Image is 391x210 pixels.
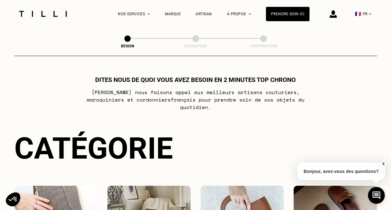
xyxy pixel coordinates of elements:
span: 🇫🇷 [355,11,361,17]
p: Bonjour, avez-vous des questions? [297,163,385,180]
a: Prendre soin ici [266,7,310,21]
img: Logo du service de couturière Tilli [17,11,69,17]
div: Besoin [96,44,159,48]
div: Catégorie [14,131,377,166]
img: icône connexion [330,10,337,18]
img: menu déroulant [369,13,371,15]
img: Menu déroulant [147,13,150,15]
div: Estimation [165,44,227,48]
div: Confirmation [232,44,295,48]
img: Menu déroulant à propos [249,13,251,15]
button: X [380,160,386,167]
a: Marque [165,12,181,16]
a: Artisan [196,12,212,16]
h1: Dites nous de quoi vous avez besoin en 2 minutes top chrono [95,76,296,84]
p: [PERSON_NAME] nous faisons appel aux meilleurs artisans couturiers , maroquiniers et cordonniers ... [72,88,319,111]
